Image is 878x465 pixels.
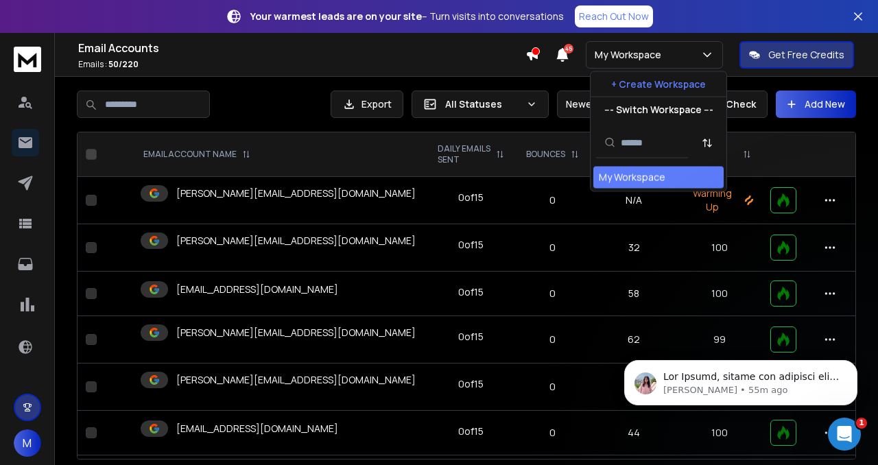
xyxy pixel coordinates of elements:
[678,224,762,272] td: 100
[523,241,582,254] p: 0
[564,44,573,53] span: 45
[458,377,484,391] div: 0 of 15
[523,380,582,394] p: 0
[14,429,41,457] button: M
[590,316,678,363] td: 62
[176,283,338,296] p: [EMAIL_ADDRESS][DOMAIN_NAME]
[828,418,861,451] iframe: Intercom live chat
[590,411,678,455] td: 44
[458,238,484,252] div: 0 of 15
[108,58,139,70] span: 50 / 220
[579,10,649,23] p: Reach Out Now
[176,422,338,436] p: [EMAIL_ADDRESS][DOMAIN_NAME]
[686,187,754,214] p: Warming Up
[176,234,416,248] p: [PERSON_NAME][EMAIL_ADDRESS][DOMAIN_NAME]
[678,411,762,455] td: 100
[331,91,403,118] button: Export
[595,48,667,62] p: My Workspace
[445,97,521,111] p: All Statuses
[526,149,565,160] p: BOUNCES
[575,5,653,27] a: Reach Out Now
[523,287,582,300] p: 0
[590,272,678,316] td: 58
[14,47,41,72] img: logo
[176,326,416,339] p: [PERSON_NAME][EMAIL_ADDRESS][DOMAIN_NAME]
[438,143,490,165] p: DAILY EMAILS SENT
[599,171,665,184] div: My Workspace
[458,425,484,438] div: 0 of 15
[523,426,582,440] p: 0
[591,72,726,97] button: + Create Workspace
[776,91,856,118] button: Add New
[590,177,678,224] td: N/A
[250,10,564,23] p: – Turn visits into conversations
[557,91,646,118] button: Newest
[176,187,416,200] p: [PERSON_NAME][EMAIL_ADDRESS][DOMAIN_NAME]
[611,77,706,91] p: + Create Workspace
[523,333,582,346] p: 0
[678,316,762,363] td: 99
[590,224,678,272] td: 32
[678,272,762,316] td: 100
[523,193,582,207] p: 0
[78,59,525,70] p: Emails :
[78,40,525,56] h1: Email Accounts
[250,10,422,23] strong: Your warmest leads are on your site
[143,149,250,160] div: EMAIL ACCOUNT NAME
[458,285,484,299] div: 0 of 15
[604,331,878,428] iframe: Intercom notifications message
[768,48,844,62] p: Get Free Credits
[739,41,854,69] button: Get Free Credits
[693,129,721,156] button: Sort by Sort A-Z
[590,363,678,411] td: 28
[604,103,713,117] p: --- Switch Workspace ---
[458,330,484,344] div: 0 of 15
[856,418,867,429] span: 1
[176,373,416,387] p: [PERSON_NAME][EMAIL_ADDRESS][DOMAIN_NAME]
[458,191,484,204] div: 0 of 15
